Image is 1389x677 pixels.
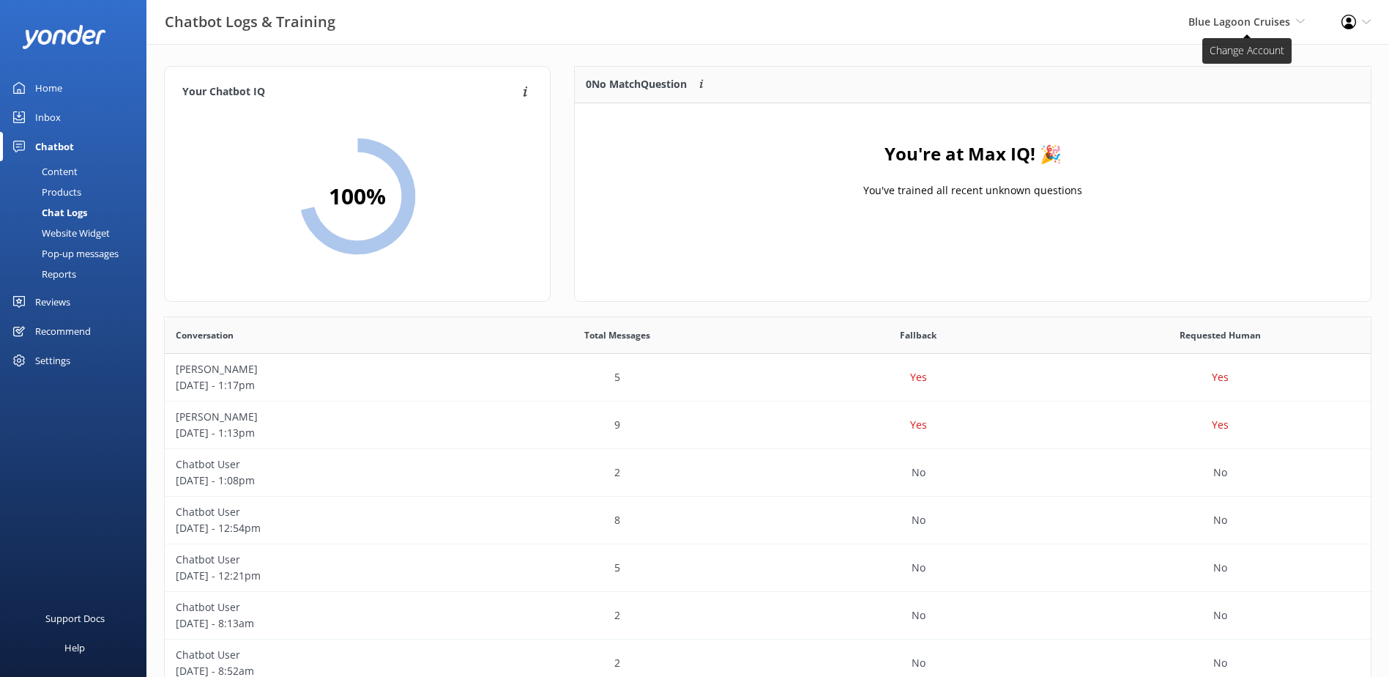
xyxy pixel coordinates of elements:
div: Recommend [35,317,91,346]
div: Help [64,633,85,662]
p: 5 [614,560,620,576]
div: Home [35,73,62,103]
p: 0 No Match Question [586,76,687,92]
p: Yes [910,369,927,385]
p: No [1213,512,1227,528]
div: Website Widget [9,223,110,243]
p: 2 [614,607,620,624]
div: Pop-up messages [9,243,119,264]
h2: 100 % [329,179,386,214]
div: row [165,402,1371,449]
div: grid [575,103,1371,250]
a: Pop-up messages [9,243,146,264]
div: Chat Logs [9,202,87,223]
div: Inbox [35,103,61,132]
p: [DATE] - 12:54pm [176,520,455,536]
div: Support Docs [45,604,105,633]
p: No [1213,465,1227,481]
a: Products [9,182,146,202]
p: Yes [1212,417,1229,433]
a: Chat Logs [9,202,146,223]
p: No [1213,655,1227,671]
p: No [1213,560,1227,576]
p: No [912,560,926,576]
a: Website Widget [9,223,146,243]
p: Chatbot User [176,647,455,663]
p: No [912,607,926,624]
div: row [165,592,1371,640]
div: Reports [9,264,76,284]
p: [DATE] - 1:17pm [176,377,455,393]
h3: Chatbot Logs & Training [165,10,335,34]
p: [DATE] - 8:13am [176,615,455,632]
p: [PERSON_NAME] [176,361,455,377]
p: Yes [910,417,927,433]
p: Chatbot User [176,552,455,568]
div: Chatbot [35,132,74,161]
p: 5 [614,369,620,385]
span: Requested Human [1180,328,1261,342]
p: Chatbot User [176,504,455,520]
div: row [165,544,1371,592]
p: 2 [614,465,620,481]
h4: You're at Max IQ! 🎉 [885,140,1062,168]
p: No [912,465,926,481]
a: Reports [9,264,146,284]
div: row [165,354,1371,402]
p: Yes [1212,369,1229,385]
p: You've trained all recent unknown questions [863,182,1082,199]
span: Blue Lagoon Cruises [1188,15,1290,29]
div: Reviews [35,287,70,317]
p: No [912,655,926,671]
a: Content [9,161,146,182]
p: 2 [614,655,620,671]
p: Chatbot User [176,456,455,473]
div: Products [9,182,81,202]
div: row [165,449,1371,497]
p: 9 [614,417,620,433]
span: Total Messages [584,328,650,342]
p: No [912,512,926,528]
p: 8 [614,512,620,528]
h4: Your Chatbot IQ [182,84,518,100]
p: No [1213,607,1227,624]
p: [DATE] - 1:13pm [176,425,455,441]
span: Fallback [900,328,936,342]
p: [DATE] - 1:08pm [176,473,455,489]
div: Settings [35,346,70,375]
div: Content [9,161,78,182]
img: yonder-white-logo.png [22,25,106,49]
span: Conversation [176,328,234,342]
p: [PERSON_NAME] [176,409,455,425]
p: [DATE] - 12:21pm [176,568,455,584]
div: row [165,497,1371,544]
p: Chatbot User [176,599,455,615]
